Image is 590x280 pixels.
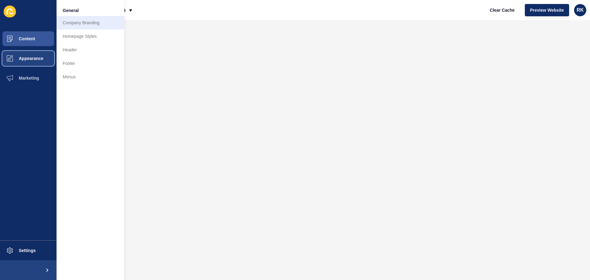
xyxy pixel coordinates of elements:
button: Clear Cache [485,4,520,16]
button: Preview Website [525,4,569,16]
a: Homepage Styles [57,30,124,43]
span: General [63,7,79,14]
a: Footer [57,57,124,70]
span: Preview Website [530,7,564,13]
span: Clear Cache [490,7,515,13]
a: Menus [57,70,124,84]
a: Company Branding [57,16,124,30]
span: RK [576,7,584,13]
a: Header [57,43,124,57]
